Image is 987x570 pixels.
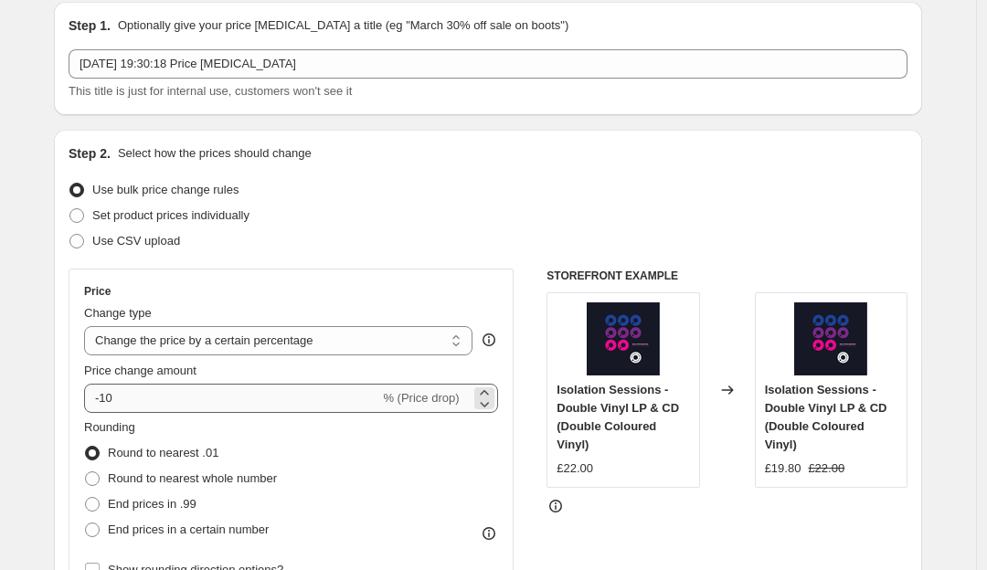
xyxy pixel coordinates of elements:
[383,391,459,405] span: % (Price drop)
[118,144,312,163] p: Select how the prices should change
[108,497,196,511] span: End prices in .99
[557,459,593,478] div: £22.00
[118,16,568,35] p: Optionally give your price [MEDICAL_DATA] a title (eg "March 30% off sale on boots")
[108,471,277,485] span: Round to nearest whole number
[69,84,352,98] span: This title is just for internal use, customers won't see it
[794,302,867,375] img: Isolation-proof-1_80x.png
[92,208,249,222] span: Set product prices individually
[84,364,196,377] span: Price change amount
[765,459,801,478] div: £19.80
[69,144,111,163] h2: Step 2.
[84,384,379,413] input: -15
[765,383,887,451] span: Isolation Sessions - Double Vinyl LP & CD (Double Coloured Vinyl)
[92,234,180,248] span: Use CSV upload
[92,183,239,196] span: Use bulk price change rules
[547,269,907,283] h6: STOREFRONT EXAMPLE
[108,522,269,536] span: End prices in a certain number
[557,383,679,451] span: Isolation Sessions - Double Vinyl LP & CD (Double Coloured Vinyl)
[69,16,111,35] h2: Step 1.
[587,302,660,375] img: Isolation-proof-1_80x.png
[84,284,111,299] h3: Price
[108,446,218,459] span: Round to nearest .01
[84,306,152,320] span: Change type
[480,331,498,349] div: help
[69,49,907,79] input: 30% off holiday sale
[84,420,135,434] span: Rounding
[808,459,844,478] strike: £22.00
